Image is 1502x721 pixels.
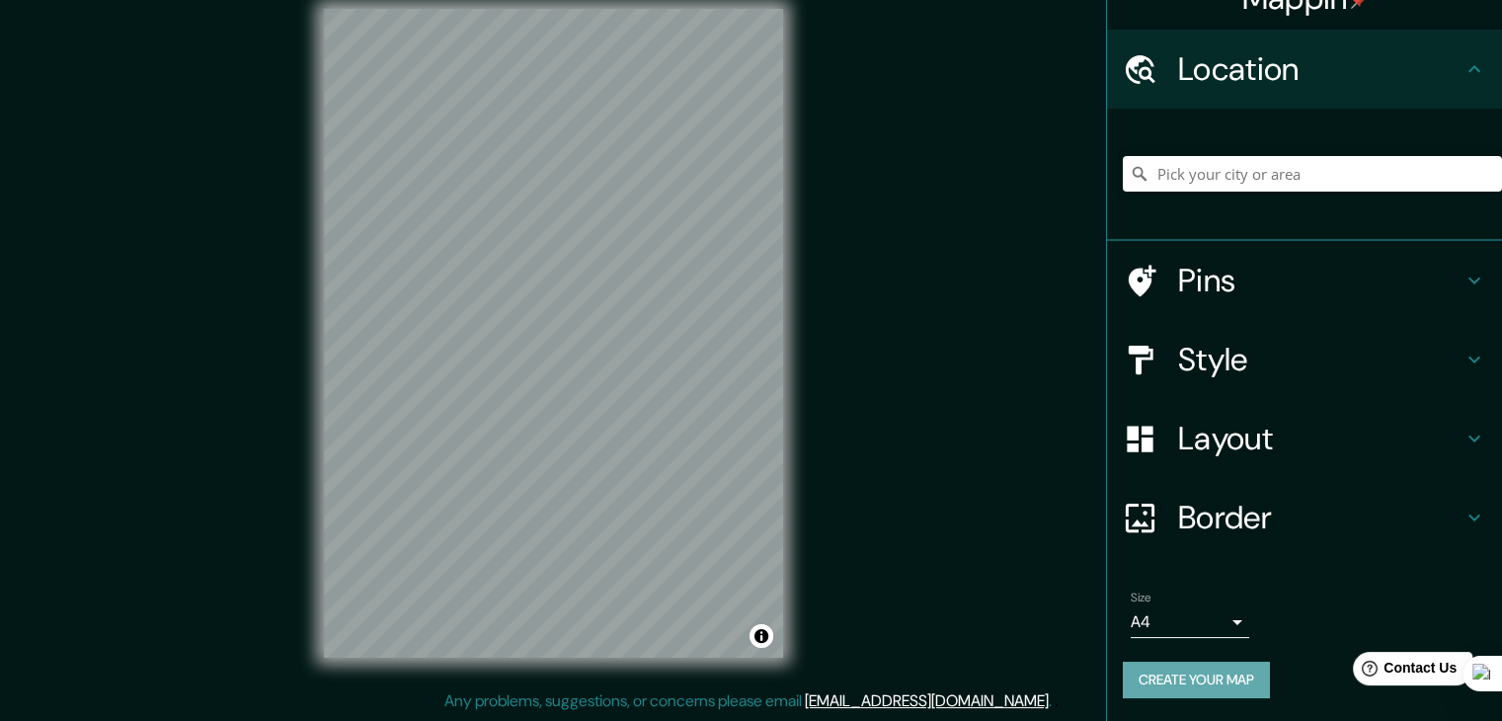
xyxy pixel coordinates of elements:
h4: Border [1178,498,1462,537]
div: Pins [1107,241,1502,320]
label: Size [1131,590,1151,606]
p: Any problems, suggestions, or concerns please email . [444,689,1052,713]
div: . [1052,689,1055,713]
canvas: Map [324,9,783,658]
h4: Layout [1178,419,1462,458]
input: Pick your city or area [1123,156,1502,192]
button: Create your map [1123,662,1270,698]
div: A4 [1131,606,1249,638]
iframe: Help widget launcher [1326,644,1480,699]
div: Style [1107,320,1502,399]
div: Layout [1107,399,1502,478]
h4: Style [1178,340,1462,379]
button: Toggle attribution [750,624,773,648]
div: Border [1107,478,1502,557]
div: . [1055,689,1059,713]
h4: Location [1178,49,1462,89]
h4: Pins [1178,261,1462,300]
a: [EMAIL_ADDRESS][DOMAIN_NAME] [805,690,1049,711]
div: Location [1107,30,1502,109]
